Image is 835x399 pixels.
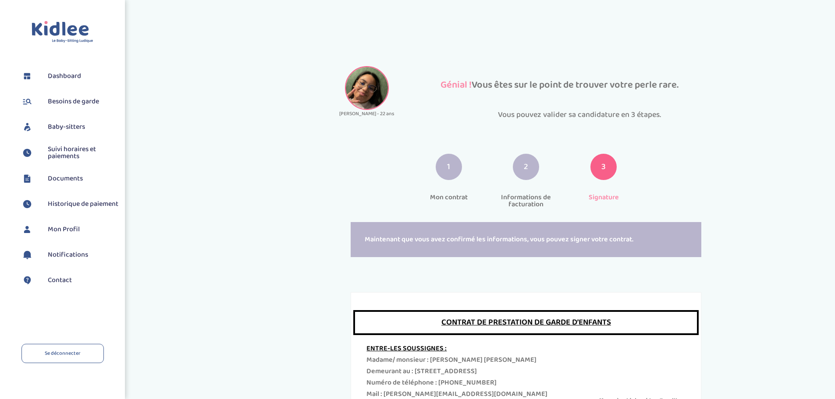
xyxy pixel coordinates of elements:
span: Suivi horaires et paiements [48,146,118,160]
img: dashboard.svg [21,70,34,83]
img: profil.svg [21,223,34,236]
a: Documents [21,172,118,185]
a: Mon Profil [21,223,118,236]
a: Dashboard [21,70,118,83]
span: Historique de paiement [48,201,118,208]
span: 1 [447,163,450,171]
div: Mail : [PERSON_NAME][EMAIL_ADDRESS][DOMAIN_NAME] [366,391,686,398]
img: contact.svg [21,274,34,287]
img: babysitters.svg [21,120,34,134]
div: Numéro de téléphone : [PHONE_NUMBER] [366,379,686,386]
p: Mon contrat [416,194,481,201]
span: Besoins de garde [48,98,99,105]
a: Suivi horaires et paiements [21,146,118,160]
span: 2 [524,163,528,171]
img: suivihoraire.svg [21,198,34,211]
a: Se déconnecter [21,344,104,363]
a: Besoins de garde [21,95,118,108]
a: Historique de paiement [21,198,118,211]
span: Contact [48,277,72,284]
p: Vous pouvez valider sa candidature en 3 étapes. [426,111,732,119]
div: Maintenant que vous avez confirmé les informations, vous pouvez signer votre contrat. [351,222,701,257]
img: besoin.svg [21,95,34,108]
img: logo.svg [32,21,93,43]
a: Notifications [21,248,118,261]
span: Notifications [48,251,88,258]
img: documents.svg [21,172,34,185]
img: suivihoraire.svg [21,146,34,159]
p: Signature [572,194,636,201]
a: Contact [21,274,118,287]
a: Baby-sitters [21,120,118,134]
span: Baby-sitters [48,124,85,131]
img: notification.svg [21,248,34,261]
div: CONTRAT DE PRESTATION DE GARDE D’ENFANTS [353,310,699,335]
span: Mon Profil [48,226,80,233]
p: [PERSON_NAME] - 22 ans [320,111,413,117]
span: 3 [601,163,606,171]
div: Madame/ monsieur : [PERSON_NAME] [PERSON_NAME] [366,357,686,364]
p: Vous êtes sur le point de trouver votre perle rare. [426,80,732,90]
div: ENTRE-LES SOUSSIGNES : [366,345,686,352]
span: Dashboard [48,73,81,80]
span: Génial ! [441,77,472,93]
div: Demeurant au : [STREET_ADDRESS] [366,368,686,375]
span: Documents [48,175,83,182]
p: Informations de facturation [494,194,558,208]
